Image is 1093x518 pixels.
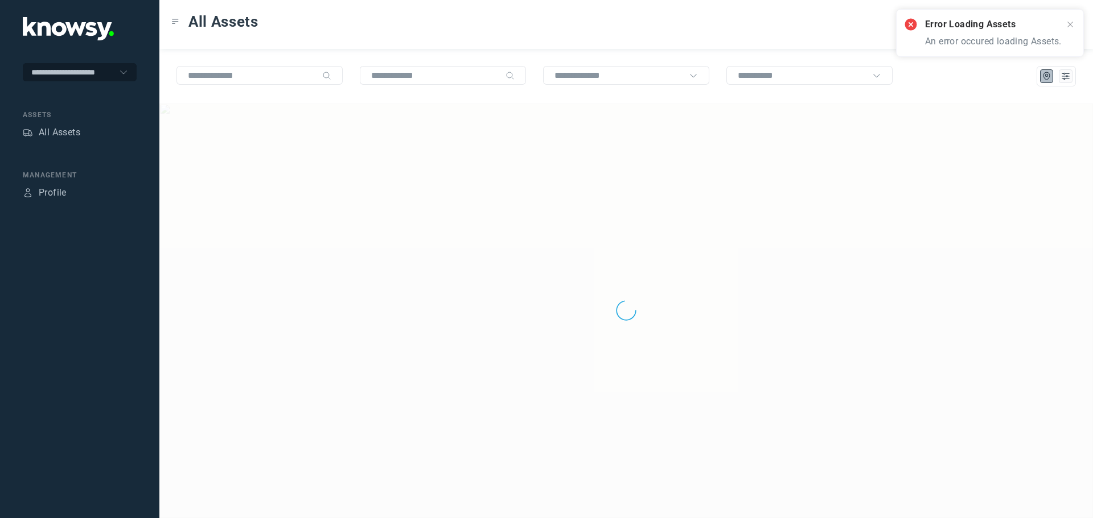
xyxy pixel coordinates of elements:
[322,71,331,80] div: Search
[925,18,1062,31] h2: Error Loading Assets
[39,126,80,139] div: All Assets
[171,18,179,26] div: Toggle Menu
[23,126,80,139] a: AssetsAll Assets
[23,127,33,138] div: Assets
[1042,71,1052,81] div: Map
[23,188,33,198] div: Profile
[23,17,114,40] img: Application Logo
[39,186,67,200] div: Profile
[1061,71,1071,81] div: List
[23,110,137,120] div: Assets
[23,170,137,180] div: Management
[506,71,515,80] div: Search
[925,35,1062,48] p: An error occured loading Assets.
[188,11,258,32] span: All Assets
[23,186,67,200] a: ProfileProfile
